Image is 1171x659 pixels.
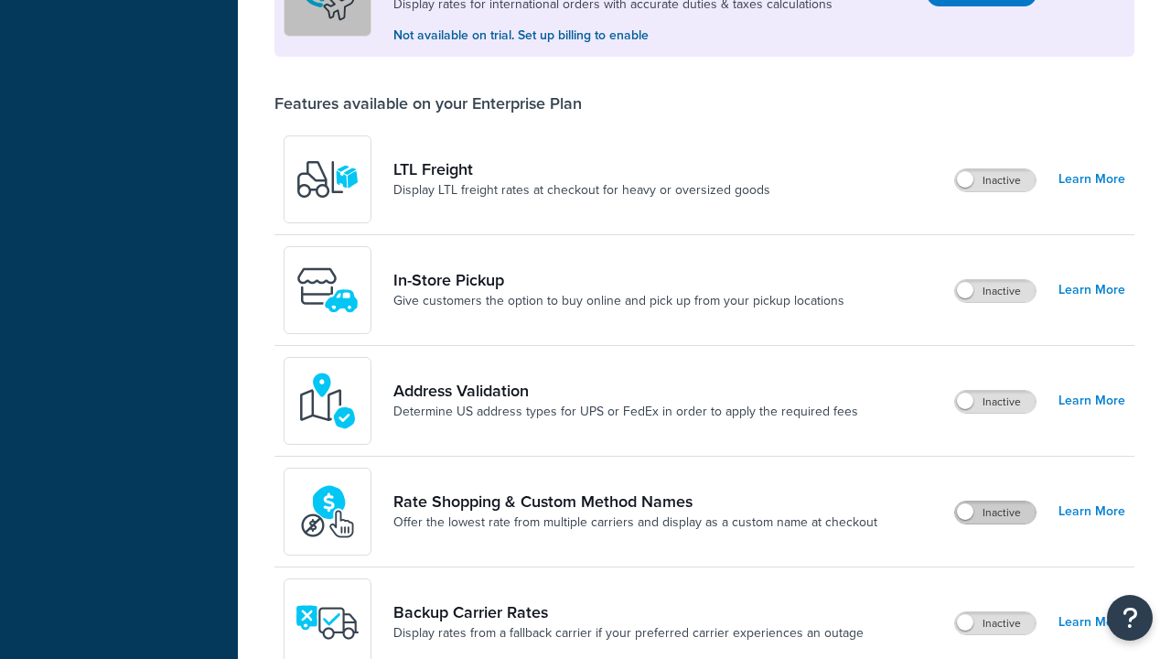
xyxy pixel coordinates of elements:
a: Learn More [1058,277,1125,303]
div: Features available on your Enterprise Plan [274,93,582,113]
button: Open Resource Center [1107,595,1153,641]
p: Not available on trial. Set up billing to enable [393,26,833,46]
a: Backup Carrier Rates [393,602,864,622]
a: Rate Shopping & Custom Method Names [393,492,877,512]
label: Inactive [955,280,1036,302]
a: Offer the lowest rate from multiple carriers and display as a custom name at checkout [393,513,877,532]
img: wfgcfpwTIucLEAAAAASUVORK5CYII= [295,258,360,322]
a: Learn More [1058,388,1125,414]
label: Inactive [955,391,1036,413]
img: kIG8fy0lQAAAABJRU5ErkJggg== [295,369,360,433]
label: Inactive [955,169,1036,191]
a: Learn More [1058,499,1125,524]
a: LTL Freight [393,159,770,179]
img: icon-duo-feat-backup-carrier-4420b188.png [295,590,360,654]
a: Learn More [1058,167,1125,192]
a: Address Validation [393,381,858,401]
label: Inactive [955,612,1036,634]
a: Determine US address types for UPS or FedEx in order to apply the required fees [393,403,858,421]
a: Display LTL freight rates at checkout for heavy or oversized goods [393,181,770,200]
a: Display rates from a fallback carrier if your preferred carrier experiences an outage [393,624,864,643]
a: Learn More [1058,610,1125,635]
a: Give customers the option to buy online and pick up from your pickup locations [393,292,844,310]
label: Inactive [955,502,1036,524]
a: In-Store Pickup [393,270,844,290]
img: y79ZsPf0fXUFUhFXDzUgf+ktZg5F2+ohG75+v3d2s1D9TjoU8PiyCIluIjV41seZevKCRuEjTPPOKHJsQcmKCXGdfprl3L4q7... [295,147,360,211]
img: icon-duo-feat-rate-shopping-ecdd8bed.png [295,480,360,544]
